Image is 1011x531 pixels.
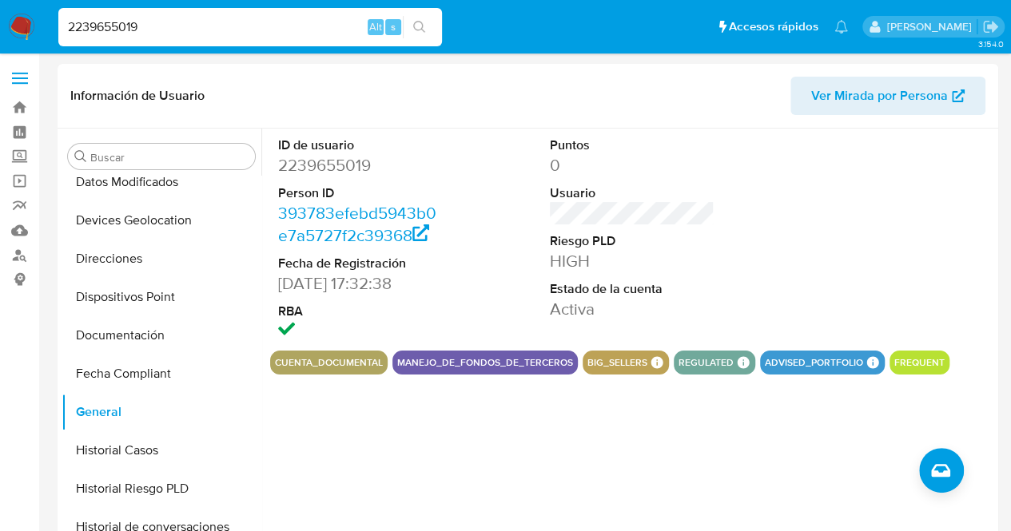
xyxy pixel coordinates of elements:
span: Accesos rápidos [729,18,818,35]
dd: Activa [550,298,715,320]
dt: Puntos [550,137,715,154]
button: Documentación [62,316,261,355]
button: advised_portfolio [765,359,863,366]
button: frequent [894,359,945,366]
dt: Usuario [550,184,715,202]
dt: Fecha de Registración [278,255,444,272]
dd: 0 [550,154,715,176]
button: General [62,393,261,431]
button: Buscar [74,150,87,163]
dd: 2239655019 [278,154,444,176]
button: Ver Mirada por Persona [790,77,985,115]
dd: [DATE] 17:32:38 [278,272,444,295]
dt: Estado de la cuenta [550,280,715,298]
h1: Información de Usuario [70,88,205,104]
p: josefina.larrea@mercadolibre.com [886,19,977,34]
dt: Riesgo PLD [550,232,715,250]
button: Fecha Compliant [62,355,261,393]
button: Historial Riesgo PLD [62,470,261,508]
button: Devices Geolocation [62,201,261,240]
a: 393783efebd5943b0e7a5727f2c39368 [278,201,436,247]
dt: ID de usuario [278,137,444,154]
input: Buscar [90,150,249,164]
button: cuenta_documental [275,359,383,366]
dt: RBA [278,303,444,320]
a: Salir [982,18,999,35]
dd: HIGH [550,250,715,272]
span: Ver Mirada por Persona [811,77,948,115]
input: Buscar usuario o caso... [58,17,442,38]
span: Alt [369,19,382,34]
button: regulated [679,359,734,366]
span: s [391,19,396,34]
button: search-icon [403,16,436,38]
button: big_sellers [587,359,647,366]
dt: Person ID [278,184,444,202]
button: manejo_de_fondos_de_terceros [397,359,573,366]
a: Notificaciones [834,20,848,34]
button: Direcciones [62,240,261,278]
button: Datos Modificados [62,163,261,201]
button: Dispositivos Point [62,278,261,316]
button: Historial Casos [62,431,261,470]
